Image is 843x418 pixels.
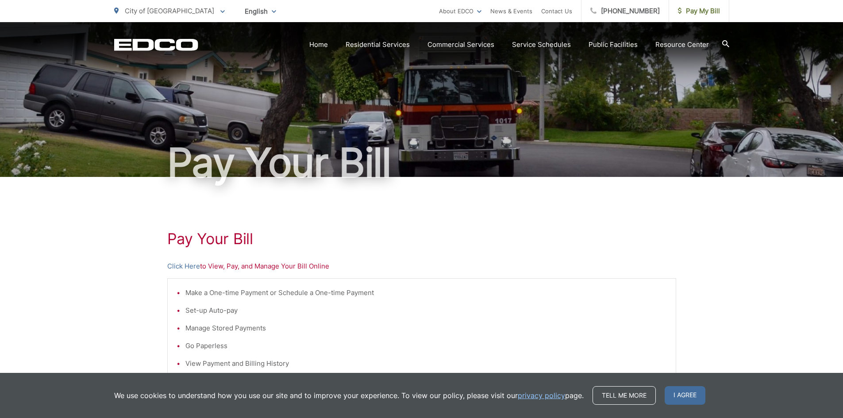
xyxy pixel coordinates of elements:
[541,6,572,16] a: Contact Us
[655,39,709,50] a: Resource Center
[185,288,667,298] li: Make a One-time Payment or Schedule a One-time Payment
[346,39,410,50] a: Residential Services
[167,230,676,248] h1: Pay Your Bill
[167,261,200,272] a: Click Here
[185,341,667,351] li: Go Paperless
[490,6,532,16] a: News & Events
[678,6,720,16] span: Pay My Bill
[125,7,214,15] span: City of [GEOGRAPHIC_DATA]
[238,4,283,19] span: English
[185,305,667,316] li: Set-up Auto-pay
[114,390,584,401] p: We use cookies to understand how you use our site and to improve your experience. To view our pol...
[427,39,494,50] a: Commercial Services
[114,38,198,51] a: EDCD logo. Return to the homepage.
[518,390,565,401] a: privacy policy
[512,39,571,50] a: Service Schedules
[439,6,481,16] a: About EDCO
[167,261,676,272] p: to View, Pay, and Manage Your Bill Online
[589,39,638,50] a: Public Facilities
[309,39,328,50] a: Home
[665,386,705,405] span: I agree
[185,358,667,369] li: View Payment and Billing History
[114,141,729,185] h1: Pay Your Bill
[593,386,656,405] a: Tell me more
[185,323,667,334] li: Manage Stored Payments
